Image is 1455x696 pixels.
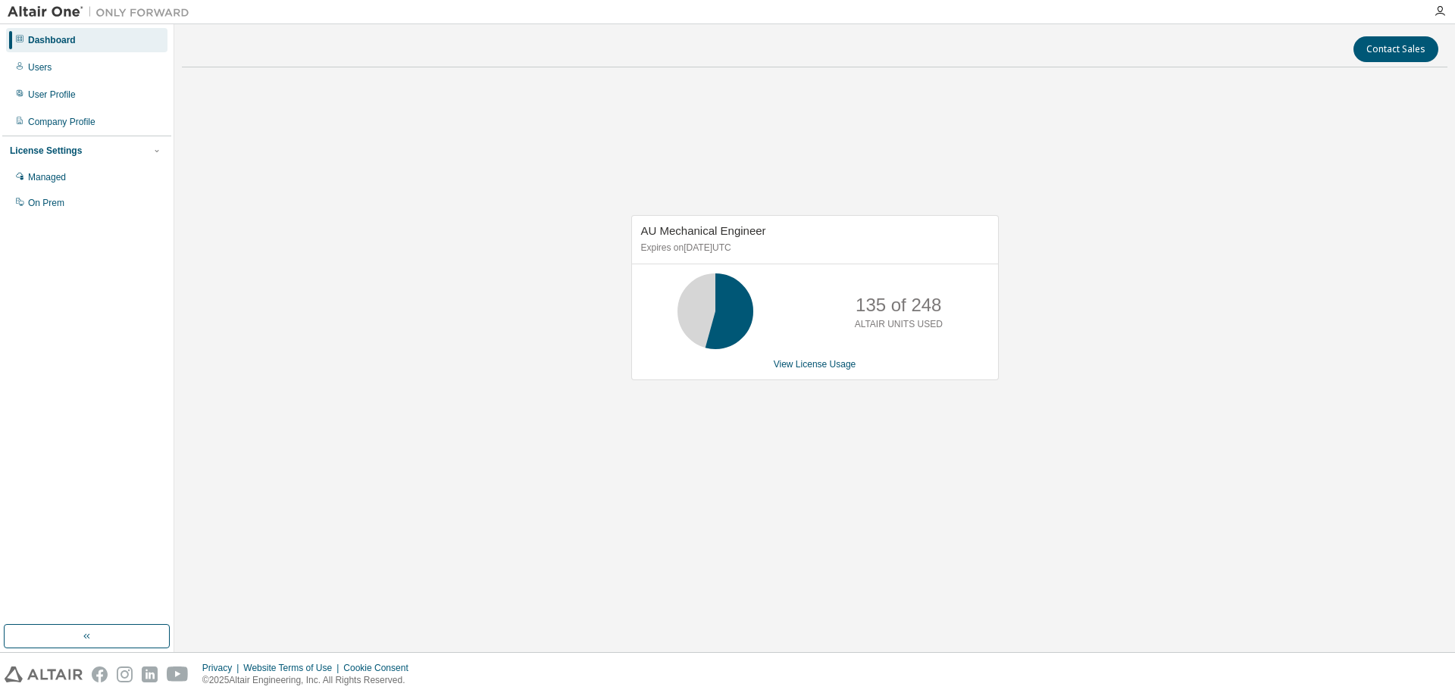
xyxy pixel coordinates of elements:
[1353,36,1438,62] button: Contact Sales
[202,674,418,687] p: © 2025 Altair Engineering, Inc. All Rights Reserved.
[641,224,766,237] span: AU Mechanical Engineer
[774,359,856,370] a: View License Usage
[641,242,985,254] p: Expires on [DATE] UTC
[28,34,76,46] div: Dashboard
[243,662,343,674] div: Website Terms of Use
[202,662,243,674] div: Privacy
[856,292,941,318] p: 135 of 248
[10,145,82,157] div: License Settings
[343,662,417,674] div: Cookie Consent
[28,89,76,101] div: User Profile
[142,666,158,682] img: linkedin.svg
[167,666,189,682] img: youtube.svg
[8,5,197,20] img: Altair One
[5,666,83,682] img: altair_logo.svg
[28,171,66,183] div: Managed
[92,666,108,682] img: facebook.svg
[28,116,95,128] div: Company Profile
[117,666,133,682] img: instagram.svg
[855,318,943,331] p: ALTAIR UNITS USED
[28,197,64,209] div: On Prem
[28,61,52,73] div: Users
